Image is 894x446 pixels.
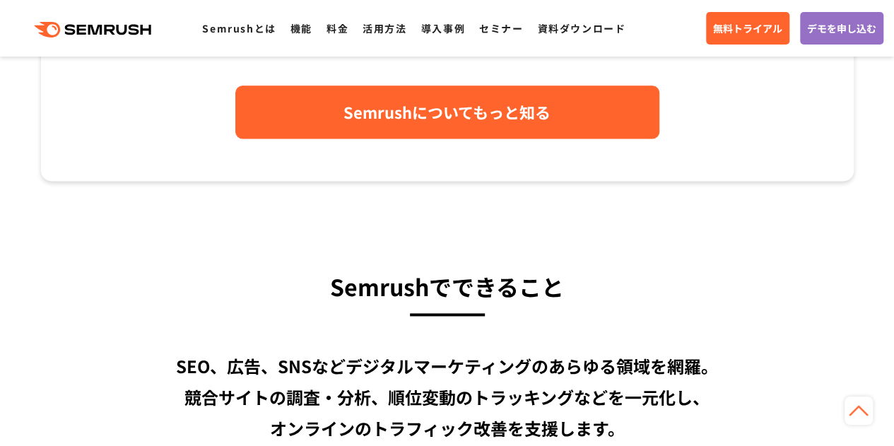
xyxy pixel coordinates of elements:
a: 機能 [290,21,312,35]
a: Semrushについてもっと知る [235,86,659,139]
h3: Semrushでできること [41,267,854,305]
a: Semrushとは [202,21,276,35]
a: 導入事例 [421,21,465,35]
span: デモを申し込む [807,20,876,36]
span: 無料トライアル [713,20,782,36]
div: SEO、広告、SNSなどデジタルマーケティングのあらゆる領域を網羅。 競合サイトの調査・分析、順位変動のトラッキングなどを一元化し、 オンラインのトラフィック改善を支援します。 [41,351,854,444]
a: 活用方法 [363,21,406,35]
a: セミナー [479,21,523,35]
a: 料金 [327,21,348,35]
a: 無料トライアル [706,12,789,45]
a: 資料ダウンロード [537,21,625,35]
span: Semrushについてもっと知る [343,100,551,124]
a: デモを申し込む [800,12,883,45]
